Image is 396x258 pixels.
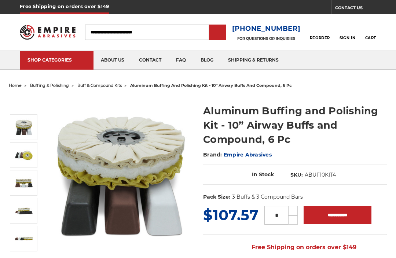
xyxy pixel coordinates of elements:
input: Submit [210,25,225,40]
span: Free Shipping on orders over $149 [234,240,356,255]
span: In Stock [252,171,274,178]
a: Reorder [310,24,330,40]
span: $107.57 [203,206,258,224]
a: home [9,83,22,88]
img: Aluminum 10 inch airway buff and polishing compound kit [15,146,33,164]
a: Cart [365,24,376,40]
img: Aluminum Buffing and Polishing Kit - 10” Airway Buffs and Compound, 6 Pc [15,229,33,248]
a: [PHONE_NUMBER] [232,23,301,34]
dt: SKU: [290,171,303,179]
a: buffing & polishing [30,83,69,88]
dd: 3 Buffs & 3 Compound Bars [232,193,303,201]
span: Reorder [310,36,330,40]
img: Aluminum Buffing and Polishing Kit - 10” Airway Buffs and Compound, 6 Pc [15,174,33,192]
h1: Aluminum Buffing and Polishing Kit - 10” Airway Buffs and Compound, 6 Pc [203,104,387,147]
img: 10 inch airway buff and polishing compound kit for aluminum [49,103,193,246]
span: Brand: [203,151,222,158]
dt: Pack Size: [203,193,230,201]
a: CONTACT US [335,4,376,14]
a: buff & compound kits [77,83,122,88]
a: contact [132,51,169,70]
a: about us [93,51,132,70]
a: faq [169,51,193,70]
a: blog [193,51,221,70]
img: Empire Abrasives [20,21,76,43]
div: SHOP CATEGORIES [27,57,86,63]
img: Aluminum Buffing and Polishing Kit - 10” Airway Buffs and Compound, 6 Pc [15,202,33,220]
span: aluminum buffing and polishing kit - 10” airway buffs and compound, 6 pc [130,83,292,88]
span: Cart [365,36,376,40]
dd: ABUF10KIT4 [305,171,336,179]
a: SHOP CATEGORIES [20,51,93,70]
img: 10 inch airway buff and polishing compound kit for aluminum [15,118,33,136]
span: Sign In [340,36,355,40]
p: FOR QUESTIONS OR INQUIRIES [232,36,301,41]
a: Empire Abrasives [224,151,272,158]
a: shipping & returns [221,51,286,70]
